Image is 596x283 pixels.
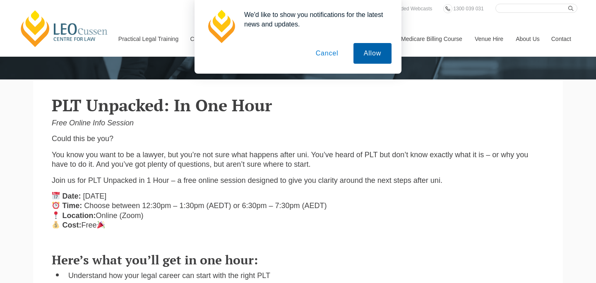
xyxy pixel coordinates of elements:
[68,271,544,281] li: Understand how your legal career can start with the right PLT
[83,192,107,200] span: [DATE]
[52,176,544,185] p: Join us for PLT Unpacked in 1 Hour – a free online session designed to give you clarity around th...
[52,201,60,209] img: ⏰
[52,150,544,170] p: You know you want to be a lawyer, but you’re not sure what happens after uni. You’ve heard of PLT...
[84,201,327,210] span: Choose between 12:30pm – 1:30pm (AEDT) or 6:30pm – 7:30pm (AEDT)
[52,94,272,116] strong: PLT Unpacked: In One Hour
[62,192,81,200] strong: Date:
[353,43,392,64] button: Allow
[52,211,60,219] img: 📍
[52,119,134,127] i: Free Online Info Session
[305,43,349,64] button: Cancel
[62,211,96,220] strong: Location:
[52,134,544,144] p: Could this be you?
[97,221,105,228] img: 🎉
[52,192,60,199] img: 📅
[238,10,392,29] div: We'd like to show you notifications for the latest news and updates.
[52,192,544,230] p: Online (Zoom) Free
[52,221,60,228] img: 💰
[52,252,258,268] span: Here’s what you’ll get in one hour:
[204,10,238,43] img: notification icon
[62,221,82,229] strong: Cost:
[62,201,82,210] strong: Time:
